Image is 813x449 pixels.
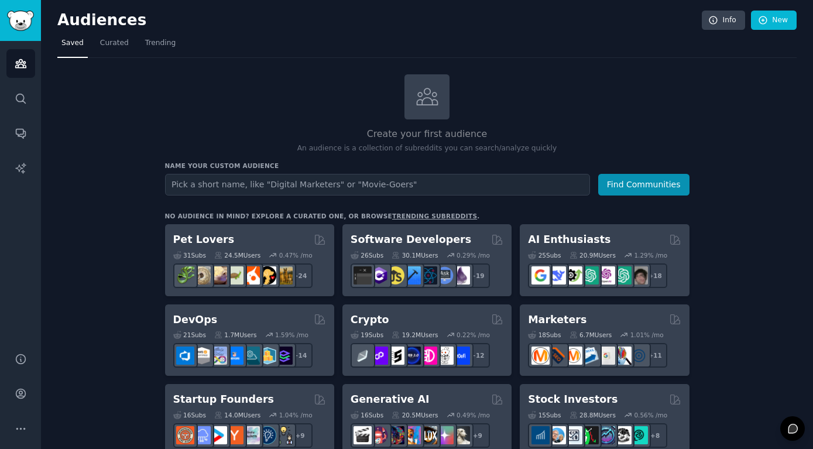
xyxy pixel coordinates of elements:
div: 1.59 % /mo [275,331,308,339]
h2: Create your first audience [165,127,689,142]
img: chatgpt_prompts_ [613,266,632,285]
img: PlatformEngineers [275,347,293,365]
div: + 12 [465,343,490,368]
div: 30.1M Users [392,251,438,259]
div: 1.04 % /mo [279,411,313,419]
div: 0.29 % /mo [457,251,490,259]
img: bigseo [548,347,566,365]
img: ArtificalIntelligence [630,266,648,285]
img: platformengineering [242,347,260,365]
h2: Marketers [528,313,586,327]
div: 31 Sub s [173,251,206,259]
div: 0.49 % /mo [457,411,490,419]
img: MarketingResearch [613,347,632,365]
a: Curated [96,34,133,58]
img: OpenAIDev [597,266,615,285]
span: Trending [145,38,176,49]
div: + 14 [288,343,313,368]
img: azuredevops [176,347,194,365]
h2: DevOps [173,313,218,327]
img: cockatiel [242,266,260,285]
img: ballpython [193,266,211,285]
div: 0.47 % /mo [279,251,313,259]
img: iOSProgramming [403,266,421,285]
div: 18 Sub s [528,331,561,339]
p: An audience is a collection of subreddits you can search/analyze quickly [165,143,689,154]
div: + 18 [643,263,667,288]
img: FluxAI [419,426,437,444]
div: No audience in mind? Explore a curated one, or browse . [165,212,480,220]
div: 15 Sub s [528,411,561,419]
img: dividends [531,426,550,444]
div: 0.22 % /mo [457,331,490,339]
img: PetAdvice [258,266,276,285]
img: googleads [597,347,615,365]
img: startup [209,426,227,444]
img: sdforall [403,426,421,444]
div: 6.7M Users [570,331,612,339]
div: 14.0M Users [214,411,260,419]
img: starryai [435,426,454,444]
div: 21 Sub s [173,331,206,339]
button: Find Communities [598,174,689,196]
img: turtle [225,266,243,285]
img: csharp [370,266,388,285]
img: ycombinator [225,426,243,444]
img: learnjavascript [386,266,404,285]
div: 16 Sub s [173,411,206,419]
img: deepdream [386,426,404,444]
img: SaaS [193,426,211,444]
img: 0xPolygon [370,347,388,365]
img: content_marketing [531,347,550,365]
div: + 19 [465,263,490,288]
div: 28.8M Users [570,411,616,419]
h2: Pet Lovers [173,232,235,247]
img: OnlineMarketing [630,347,648,365]
span: Curated [100,38,129,49]
div: + 8 [643,423,667,448]
img: CryptoNews [435,347,454,365]
img: Emailmarketing [581,347,599,365]
div: 19 Sub s [351,331,383,339]
img: growmybusiness [275,426,293,444]
img: GoogleGeminiAI [531,266,550,285]
div: 20.9M Users [570,251,616,259]
img: herpetology [176,266,194,285]
img: Trading [581,426,599,444]
a: Saved [57,34,88,58]
img: AItoolsCatalog [564,266,582,285]
div: 1.7M Users [214,331,257,339]
img: ethstaker [386,347,404,365]
img: Docker_DevOps [209,347,227,365]
div: 16 Sub s [351,411,383,419]
img: chatgpt_promptDesign [581,266,599,285]
img: EntrepreneurRideAlong [176,426,194,444]
img: defiblockchain [419,347,437,365]
img: leopardgeckos [209,266,227,285]
h2: Crypto [351,313,389,327]
div: 0.56 % /mo [634,411,667,419]
img: ethfinance [354,347,372,365]
img: Entrepreneurship [258,426,276,444]
div: 26 Sub s [351,251,383,259]
a: Trending [141,34,180,58]
span: Saved [61,38,84,49]
img: reactnative [419,266,437,285]
img: DeepSeek [548,266,566,285]
img: AskComputerScience [435,266,454,285]
img: software [354,266,372,285]
img: GummySearch logo [7,11,34,31]
img: elixir [452,266,470,285]
input: Pick a short name, like "Digital Marketers" or "Movie-Goers" [165,174,590,196]
h2: Software Developers [351,232,471,247]
h2: Startup Founders [173,392,274,407]
a: trending subreddits [392,212,477,220]
div: + 9 [288,423,313,448]
img: Forex [564,426,582,444]
img: technicalanalysis [630,426,648,444]
img: ValueInvesting [548,426,566,444]
img: dalle2 [370,426,388,444]
a: New [751,11,797,30]
img: swingtrading [613,426,632,444]
div: + 11 [643,343,667,368]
